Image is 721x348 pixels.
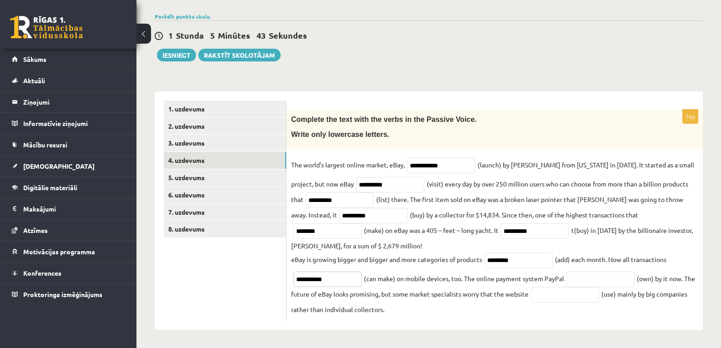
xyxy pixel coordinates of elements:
span: Proktoringa izmēģinājums [23,290,102,298]
a: 6. uzdevums [164,187,286,203]
span: Complete the text with the verbs in the Passive Voice. [291,116,477,123]
span: Digitālie materiāli [23,183,77,192]
span: 1 [168,30,173,40]
a: 1. uzdevums [164,101,286,117]
a: Rakstīt skolotājam [198,49,281,61]
a: Informatīvie ziņojumi [12,113,125,134]
a: [DEMOGRAPHIC_DATA] [12,156,125,177]
span: Sākums [23,55,46,63]
a: Proktoringa izmēģinājums [12,284,125,305]
p: eBay is growing bigger and bigger and more categories of products [291,252,482,266]
a: Atzīmes [12,220,125,241]
a: Rīgas 1. Tālmācības vidusskola [10,16,83,39]
p: The world’s largest online market, eBay, [291,158,405,171]
span: Sekundes [269,30,307,40]
fieldset: (launch) by [PERSON_NAME] from [US_STATE] in [DATE]. It started as a small project, but now eBay ... [291,158,698,316]
span: 5 [210,30,215,40]
span: Minūtes [218,30,250,40]
a: 3. uzdevums [164,135,286,151]
a: 5. uzdevums [164,169,286,186]
span: Aktuāli [23,76,45,85]
a: 7. uzdevums [164,204,286,221]
a: Maksājumi [12,198,125,219]
button: Iesniegt [157,49,196,61]
span: Motivācijas programma [23,247,95,256]
a: Parādīt punktu skalu [155,13,210,20]
a: Sākums [12,49,125,70]
span: 43 [257,30,266,40]
a: Ziņojumi [12,91,125,112]
span: Stunda [176,30,204,40]
legend: Ziņojumi [23,91,125,112]
a: Digitālie materiāli [12,177,125,198]
legend: Informatīvie ziņojumi [23,113,125,134]
p: 10p [682,109,698,124]
span: Atzīmes [23,226,48,234]
span: Write only lowercase letters. [291,131,389,138]
a: Mācību resursi [12,134,125,155]
span: [DEMOGRAPHIC_DATA] [23,162,95,170]
a: Motivācijas programma [12,241,125,262]
span: Mācību resursi [23,141,67,149]
span: Konferences [23,269,61,277]
a: 4. uzdevums [164,152,286,169]
a: Aktuāli [12,70,125,91]
a: 8. uzdevums [164,221,286,237]
a: Konferences [12,262,125,283]
legend: Maksājumi [23,198,125,219]
a: 2. uzdevums [164,118,286,135]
